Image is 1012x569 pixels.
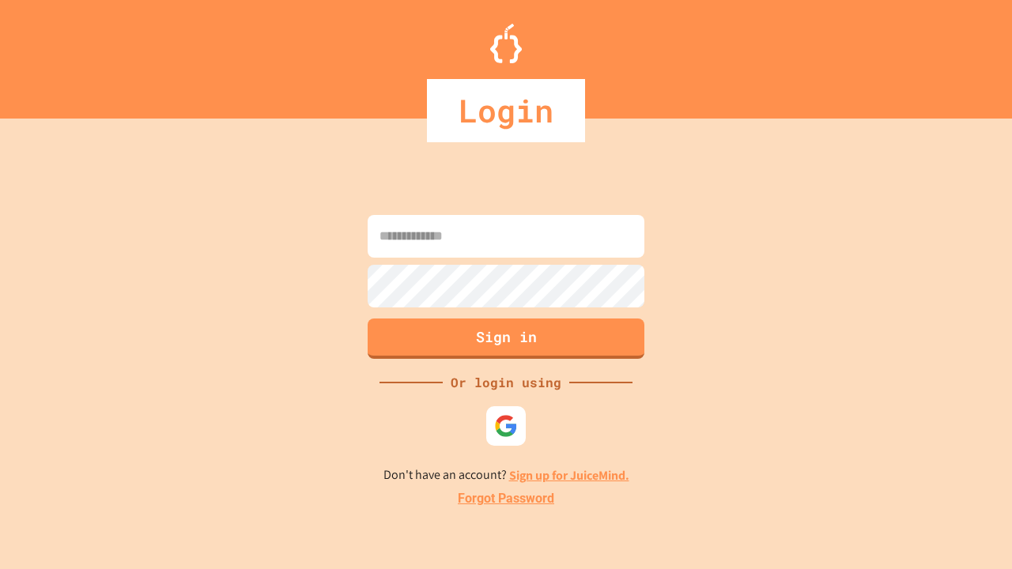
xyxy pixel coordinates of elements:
[509,467,629,484] a: Sign up for JuiceMind.
[427,79,585,142] div: Login
[383,465,629,485] p: Don't have an account?
[443,373,569,392] div: Or login using
[458,489,554,508] a: Forgot Password
[368,318,644,359] button: Sign in
[490,24,522,63] img: Logo.svg
[494,414,518,438] img: google-icon.svg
